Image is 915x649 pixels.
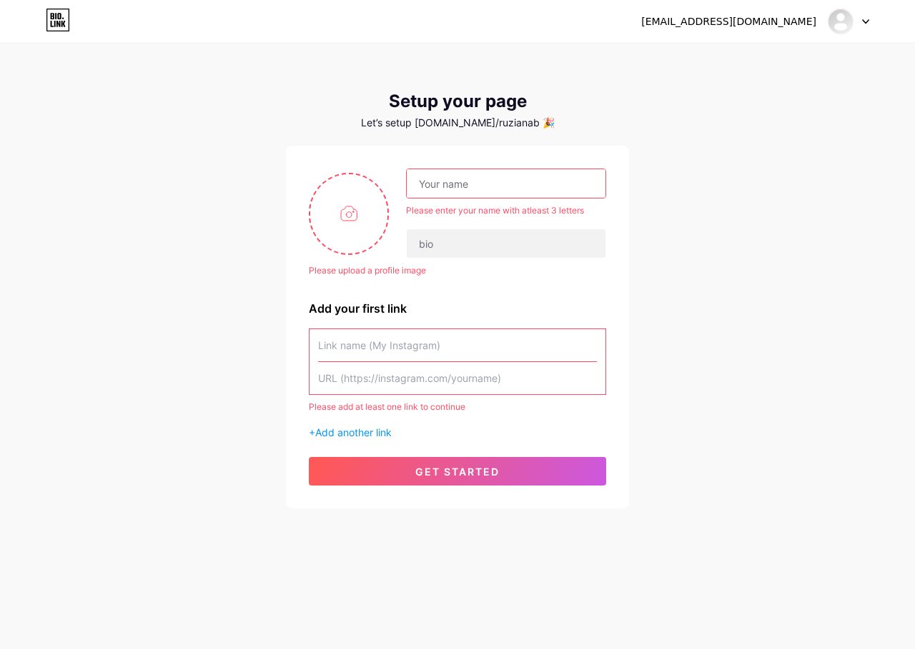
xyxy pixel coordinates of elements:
[318,362,597,394] input: URL (https://instagram.com/yourname)
[407,169,605,198] input: Your name
[415,466,500,478] span: get started
[318,329,597,361] input: Link name (My Instagram)
[286,117,629,129] div: Let’s setup [DOMAIN_NAME]/ruzianab 🎉
[315,426,392,438] span: Add another link
[309,401,606,413] div: Please add at least one link to continue
[309,425,606,440] div: +
[309,300,606,317] div: Add your first link
[641,14,816,29] div: [EMAIL_ADDRESS][DOMAIN_NAME]
[407,229,605,258] input: bio
[286,91,629,111] div: Setup your page
[309,264,606,277] div: Please upload a profile image
[827,8,854,35] img: RUZIANA BINTI MOHD THANI
[406,204,606,217] div: Please enter your name with atleast 3 letters
[309,457,606,486] button: get started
